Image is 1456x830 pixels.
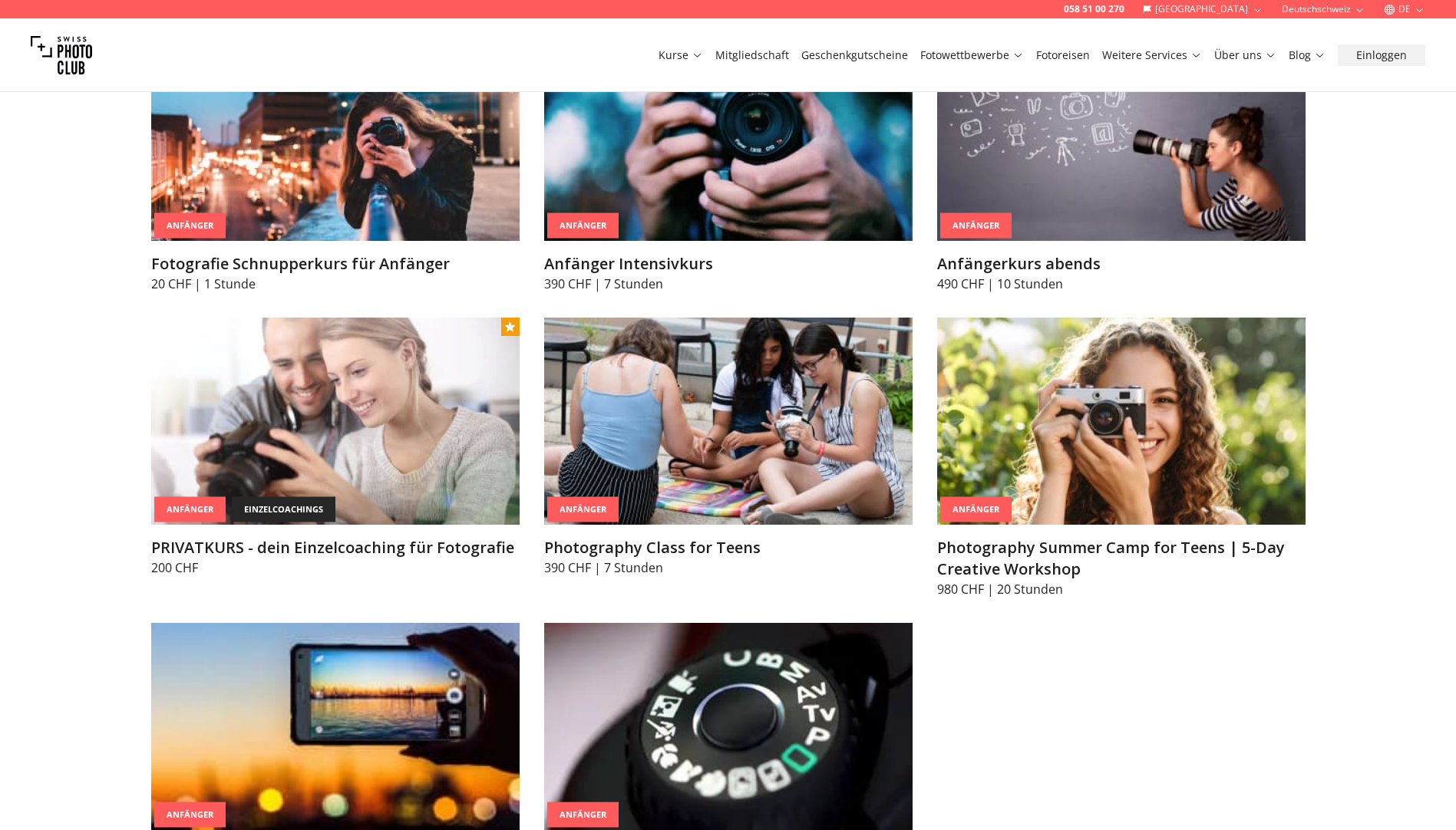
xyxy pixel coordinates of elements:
a: Fotoreisen [1036,48,1090,63]
div: Anfänger [940,213,1012,239]
p: 390 CHF | 7 Stunden [544,275,913,293]
h3: Anfänger Intensivkurs [544,253,913,275]
p: 980 CHF | 20 Stunden [937,580,1306,598]
a: Kurse [659,48,703,63]
p: 20 CHF | 1 Stunde [151,275,520,293]
div: Anfänger [940,497,1012,522]
p: 490 CHF | 10 Stunden [937,275,1306,293]
button: Geschenkgutscheine [795,44,914,66]
a: Photography Summer Camp for Teens | 5-Day Creative WorkshopAnfängerPhotography Summer Camp for Te... [937,318,1306,598]
button: Fotoreisen [1030,44,1096,66]
a: Fotografie Schnupperkurs für AnfängerAnfängerFotografie Schnupperkurs für Anfänger20 CHF | 1 Stunde [151,34,520,293]
button: Mitgliedschaft [709,44,795,66]
img: PRIVATKURS - dein Einzelcoaching für Fotografie [151,318,520,525]
img: Swiss photo club [31,25,92,86]
h3: PRIVATKURS - dein Einzelcoaching für Fotografie [151,537,520,558]
img: Photography Summer Camp for Teens | 5-Day Creative Workshop [937,318,1306,525]
button: Über uns [1208,44,1283,66]
div: einzelcoachings [232,497,335,522]
div: Anfänger [547,213,619,239]
h3: Photography Class for Teens [544,537,913,558]
h3: Photography Summer Camp for Teens | 5-Day Creative Workshop [937,537,1306,580]
img: Photography Class for Teens [544,318,913,525]
img: Anfänger Intensivkurs [544,34,913,241]
p: 390 CHF | 7 Stunden [544,558,913,577]
a: Über uns [1214,48,1276,63]
a: Photography Class for TeensAnfängerPhotography Class for Teens390 CHF | 7 Stunden [544,318,913,577]
a: Anfänger IntensivkursAnfängerAnfänger Intensivkurs390 CHF | 7 Stunden [544,34,913,293]
a: Anfängerkurs abendsAnfängerAnfängerkurs abends490 CHF | 10 Stunden [937,34,1306,293]
a: Blog [1289,48,1326,63]
button: Weitere Services [1096,44,1208,66]
p: 200 CHF [151,558,520,577]
a: Weitere Services [1102,48,1202,63]
a: PRIVATKURS - dein Einzelcoaching für FotografieAnfängereinzelcoachingsPRIVATKURS - dein Einzelcoa... [151,318,520,577]
div: Anfänger [154,497,226,522]
img: Fotografie Schnupperkurs für Anfänger [151,34,520,241]
button: Einloggen [1338,44,1425,66]
div: Anfänger [154,213,226,239]
img: Anfänger Halbtageskurs [544,623,913,830]
a: Geschenkgutscheine [801,48,908,63]
div: Anfänger [547,802,619,828]
img: Smartphone Fotokurs [151,623,520,830]
img: Anfängerkurs abends [937,34,1306,241]
button: Kurse [652,44,709,66]
button: Blog [1283,44,1332,66]
h3: Anfängerkurs abends [937,253,1306,275]
div: Anfänger [547,497,619,522]
button: Fotowettbewerbe [914,44,1030,66]
a: 058 51 00 270 [1064,3,1124,15]
div: Anfänger [154,802,226,828]
a: Mitgliedschaft [715,48,789,63]
h3: Fotografie Schnupperkurs für Anfänger [151,253,520,275]
a: Fotowettbewerbe [920,48,1024,63]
